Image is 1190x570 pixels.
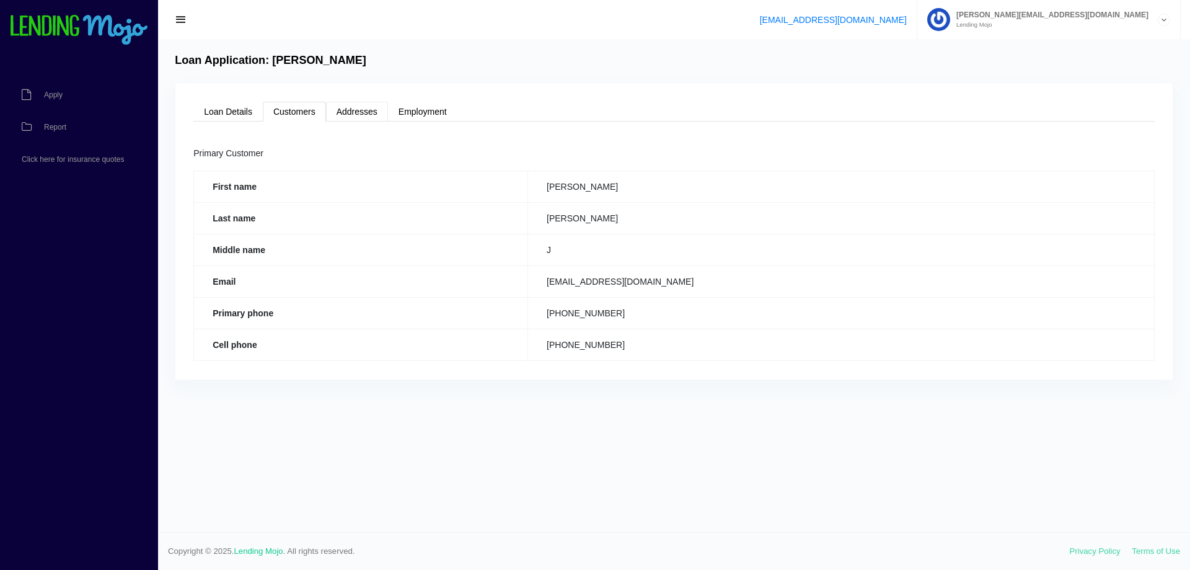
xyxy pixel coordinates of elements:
a: Employment [388,102,457,122]
span: [PERSON_NAME][EMAIL_ADDRESS][DOMAIN_NAME] [950,11,1148,19]
td: [EMAIL_ADDRESS][DOMAIN_NAME] [528,265,1155,297]
a: Terms of Use [1132,546,1180,556]
td: [PERSON_NAME] [528,202,1155,234]
span: Report [44,123,66,131]
a: Lending Mojo [234,546,283,556]
div: Primary Customer [193,146,1155,161]
td: [PERSON_NAME] [528,171,1155,202]
small: Lending Mojo [950,22,1148,28]
th: Cell phone [194,329,528,360]
th: Middle name [194,234,528,265]
a: Customers [263,102,326,122]
a: [EMAIL_ADDRESS][DOMAIN_NAME] [760,15,907,25]
th: First name [194,171,528,202]
td: J [528,234,1155,265]
th: Primary phone [194,297,528,329]
td: [PHONE_NUMBER] [528,329,1155,360]
span: Click here for insurance quotes [22,156,124,163]
th: Last name [194,202,528,234]
span: Copyright © 2025. . All rights reserved. [168,545,1070,558]
a: Loan Details [193,102,263,122]
span: Apply [44,91,63,99]
h4: Loan Application: [PERSON_NAME] [175,54,366,68]
a: Addresses [326,102,388,122]
img: Profile image [927,8,950,31]
img: logo-small.png [9,15,149,46]
a: Privacy Policy [1070,546,1121,556]
td: [PHONE_NUMBER] [528,297,1155,329]
th: Email [194,265,528,297]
